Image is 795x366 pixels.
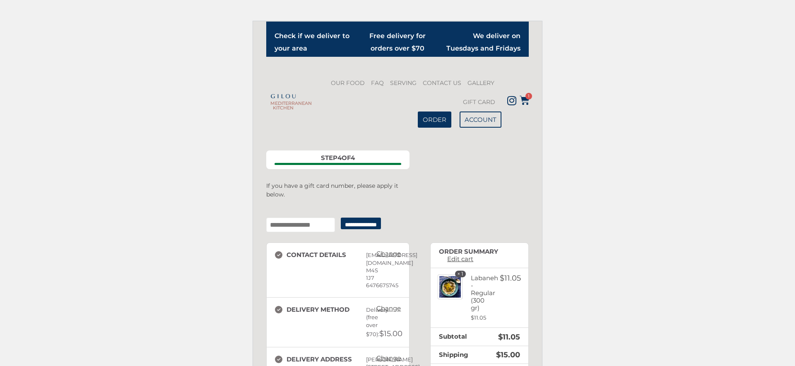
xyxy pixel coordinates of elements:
[366,306,368,339] div: Delivery (free over $70):
[465,73,496,92] a: GALLERY
[423,116,446,123] span: ORDER
[460,111,501,128] a: ACCOUNT
[461,92,497,111] a: GIFT CARD
[520,95,530,105] a: 1
[275,356,366,363] h3: Delivery address
[525,93,532,99] span: 1
[379,329,384,338] span: $
[500,274,504,283] span: $
[418,111,451,128] a: ORDER
[471,314,486,321] bdi: 11.05
[438,274,463,299] img: Labaneh
[270,101,296,110] h2: MEDITERRANEAN KITCHEN
[270,94,296,98] img: Gilou Logo
[266,242,410,298] section: Contact details
[304,73,497,111] nav: Menu
[275,163,306,165] span: Contact details
[359,30,436,55] h2: Free delivery for orders over $70
[338,163,370,165] span: Billing address
[379,329,402,338] span: 15.00
[351,154,355,162] span: 4
[329,73,367,92] a: OUR FOOD
[372,303,405,314] a: Change: Delivery method
[496,350,520,359] span: 15.00
[366,267,368,281] div: M4S 1J7
[366,251,368,266] div: [EMAIL_ADDRESS][DOMAIN_NAME]
[366,281,368,289] div: 6476675745
[439,248,498,255] h3: Order summary
[431,328,481,346] th: Subtotal
[275,251,366,259] h3: Contact details
[369,73,386,92] a: FAQ
[372,248,405,259] a: Change: Contact details
[275,306,366,313] h3: Delivery method
[444,30,520,55] h2: We deliver on Tuesdays and Fridays
[275,32,349,52] a: Check if we deliver to your area
[498,332,503,342] span: $
[498,332,520,342] bdi: 11.05
[500,274,521,283] bdi: 11.05
[496,350,501,359] span: $
[471,314,474,321] span: $
[337,154,342,162] span: 4
[431,346,481,364] th: Shipping
[455,271,466,277] strong: × 1
[275,155,401,161] div: Step of
[372,352,405,364] a: Change: Delivery address
[370,163,402,165] span: Payment information
[266,182,410,199] p: If you have a gift card number, please apply it below.
[388,73,419,92] a: SERVING
[306,163,338,165] span: Delivery / Pickup address
[443,255,477,263] a: Edit cart
[463,274,494,321] div: Labaneh - Regular (300 gr)
[421,73,463,92] a: CONTACT US
[465,116,496,123] span: ACCOUNT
